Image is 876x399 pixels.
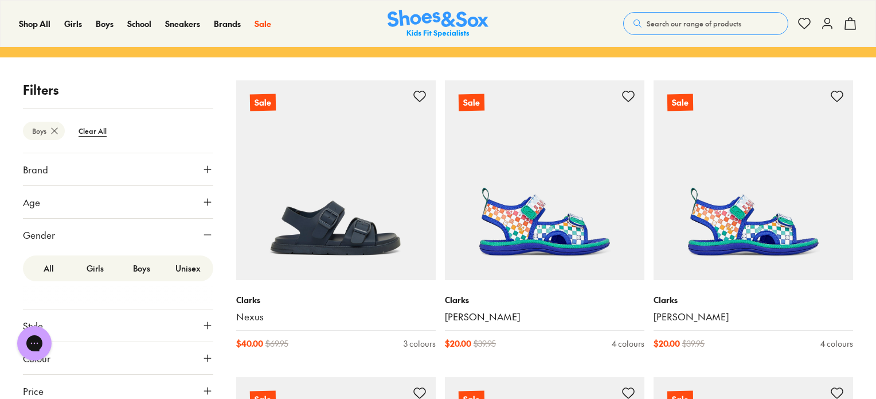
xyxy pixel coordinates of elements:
[623,12,788,35] button: Search our range of products
[118,258,165,279] label: Boys
[255,18,271,29] span: Sale
[647,18,741,29] span: Search our range of products
[459,94,484,111] p: Sale
[445,294,644,306] p: Clarks
[23,162,48,176] span: Brand
[654,80,853,280] a: Sale
[23,122,65,140] btn: Boys
[23,342,213,374] button: Colour
[236,80,436,280] a: Sale
[127,18,151,29] span: School
[654,294,853,306] p: Clarks
[23,228,55,242] span: Gender
[445,80,644,280] a: Sale
[445,311,644,323] a: [PERSON_NAME]
[23,186,213,218] button: Age
[64,18,82,30] a: Girls
[23,195,40,209] span: Age
[250,94,276,111] p: Sale
[255,18,271,30] a: Sale
[214,18,241,29] span: Brands
[682,338,705,350] span: $ 39.95
[474,338,496,350] span: $ 39.95
[165,258,211,279] label: Unisex
[11,322,57,365] iframe: Gorgias live chat messenger
[96,18,114,30] a: Boys
[96,18,114,29] span: Boys
[165,18,200,29] span: Sneakers
[72,258,118,279] label: Girls
[236,338,263,350] span: $ 40.00
[445,338,471,350] span: $ 20.00
[69,121,116,141] btn: Clear All
[236,311,436,323] a: Nexus
[404,338,436,350] div: 3 colours
[214,18,241,30] a: Brands
[25,258,72,279] label: All
[667,94,693,111] p: Sale
[612,338,644,350] div: 4 colours
[23,319,43,332] span: Style
[388,10,488,38] a: Shoes & Sox
[64,18,82,29] span: Girls
[265,338,288,350] span: $ 69.95
[23,80,213,99] p: Filters
[23,309,213,342] button: Style
[127,18,151,30] a: School
[236,294,436,306] p: Clarks
[820,338,853,350] div: 4 colours
[23,153,213,185] button: Brand
[19,18,50,29] span: Shop All
[23,384,44,398] span: Price
[165,18,200,30] a: Sneakers
[23,219,213,251] button: Gender
[654,338,680,350] span: $ 20.00
[19,18,50,30] a: Shop All
[654,311,853,323] a: [PERSON_NAME]
[388,10,488,38] img: SNS_Logo_Responsive.svg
